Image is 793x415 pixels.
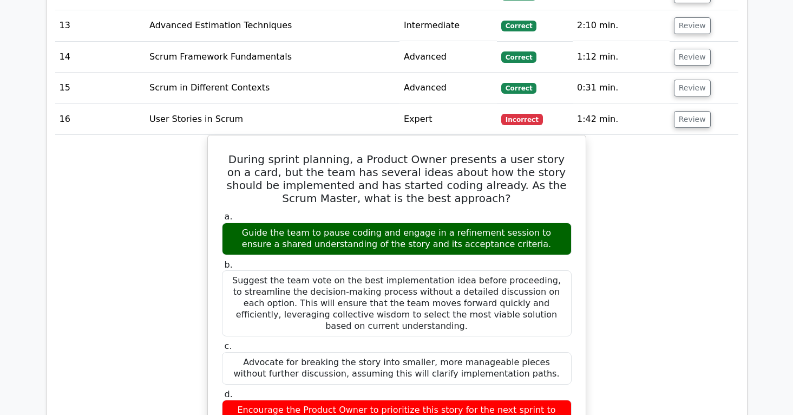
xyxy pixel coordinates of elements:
td: Expert [399,104,497,135]
span: Correct [501,51,536,62]
span: Incorrect [501,114,543,125]
td: 0:31 min. [573,73,670,103]
td: Scrum in Different Contexts [145,73,399,103]
div: Suggest the team vote on the best implementation idea before proceeding, to streamline the decisi... [222,270,572,336]
span: a. [225,211,233,222]
h5: During sprint planning, a Product Owner presents a user story on a card, but the team has several... [221,153,573,205]
td: Scrum Framework Fundamentals [145,42,399,73]
td: User Stories in Scrum [145,104,399,135]
span: b. [225,260,233,270]
td: Intermediate [399,10,497,41]
button: Review [674,111,711,128]
td: 1:12 min. [573,42,670,73]
td: Advanced [399,73,497,103]
button: Review [674,80,711,96]
td: 14 [55,42,146,73]
span: Correct [501,83,536,94]
td: 15 [55,73,146,103]
div: Advocate for breaking the story into smaller, more manageable pieces without further discussion, ... [222,352,572,385]
div: Guide the team to pause coding and engage in a refinement session to ensure a shared understandin... [222,223,572,255]
span: c. [225,341,232,351]
span: Correct [501,21,536,31]
button: Review [674,49,711,66]
td: 2:10 min. [573,10,670,41]
td: 16 [55,104,146,135]
td: Advanced [399,42,497,73]
button: Review [674,17,711,34]
td: Advanced Estimation Techniques [145,10,399,41]
span: d. [225,389,233,399]
td: 1:42 min. [573,104,670,135]
td: 13 [55,10,146,41]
